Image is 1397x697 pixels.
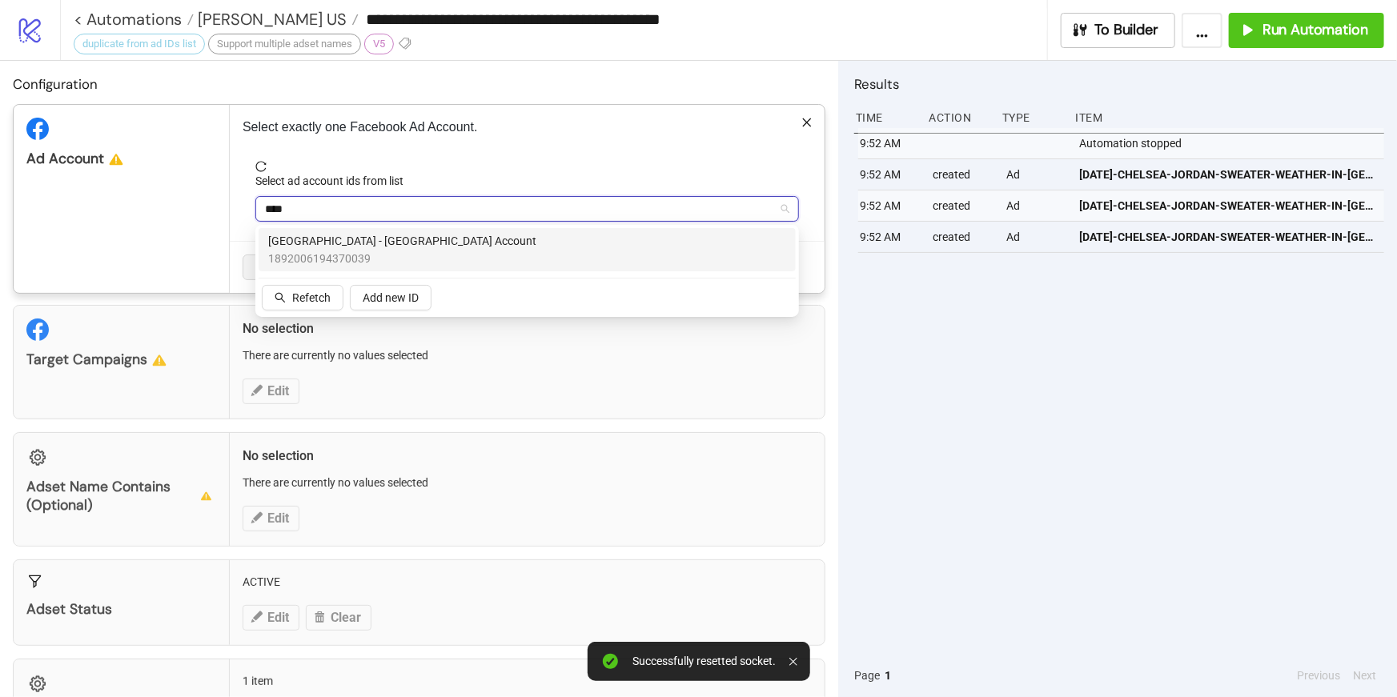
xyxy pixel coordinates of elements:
span: 1892006194370039 [268,250,536,267]
p: Select exactly one Facebook Ad Account. [243,118,812,137]
input: Select ad account ids from list [265,199,286,218]
button: Cancel [243,254,302,280]
div: Type [1001,102,1063,133]
span: Add new ID [363,291,419,304]
div: Ad Account [26,150,216,168]
span: [DATE]-CHELSEA-JORDAN-SWEATER-WEATHER-IN-[GEOGRAPHIC_DATA] [1080,166,1378,183]
button: Previous [1292,667,1345,684]
button: 1 [880,667,896,684]
span: To Builder [1095,21,1159,39]
button: Refetch [262,285,343,310]
a: [DATE]-CHELSEA-JORDAN-SWEATER-WEATHER-IN-[GEOGRAPHIC_DATA] [1080,222,1378,252]
div: River Island - UK Account [259,228,796,271]
a: < Automations [74,11,194,27]
div: Ad [1005,190,1067,221]
span: reload [255,161,799,172]
label: Select ad account ids from list [255,172,414,190]
a: [PERSON_NAME] US [194,11,359,27]
div: 9:52 AM [858,222,921,252]
div: created [932,190,994,221]
div: 9:52 AM [858,159,921,190]
span: Run Automation [1263,21,1368,39]
button: Next [1348,667,1381,684]
div: Automation stopped [1078,128,1389,158]
div: Support multiple adset names [208,34,361,54]
div: 9:52 AM [858,190,921,221]
span: [GEOGRAPHIC_DATA] - [GEOGRAPHIC_DATA] Account [268,232,536,250]
div: created [932,159,994,190]
div: Time [854,102,917,133]
div: 9:52 AM [858,128,921,158]
span: [DATE]-CHELSEA-JORDAN-SWEATER-WEATHER-IN-[GEOGRAPHIC_DATA] [1080,197,1378,214]
span: search [275,292,286,303]
div: Ad [1005,222,1067,252]
button: Run Automation [1229,13,1384,48]
span: [DATE]-CHELSEA-JORDAN-SWEATER-WEATHER-IN-[GEOGRAPHIC_DATA] [1080,228,1378,246]
span: [PERSON_NAME] US [194,9,347,30]
div: Successfully resetted socket. [633,655,777,668]
h2: Configuration [13,74,825,94]
a: [DATE]-CHELSEA-JORDAN-SWEATER-WEATHER-IN-[GEOGRAPHIC_DATA] [1080,190,1378,221]
span: close [801,117,813,128]
div: Action [928,102,990,133]
a: [DATE]-CHELSEA-JORDAN-SWEATER-WEATHER-IN-[GEOGRAPHIC_DATA] [1080,159,1378,190]
h2: Results [854,74,1384,94]
span: Refetch [292,291,331,304]
button: To Builder [1061,13,1176,48]
div: Ad [1005,159,1067,190]
div: V5 [364,34,394,54]
div: duplicate from ad IDs list [74,34,205,54]
span: Page [854,667,880,684]
button: Add new ID [350,285,432,310]
div: created [932,222,994,252]
button: ... [1182,13,1222,48]
div: Item [1074,102,1385,133]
